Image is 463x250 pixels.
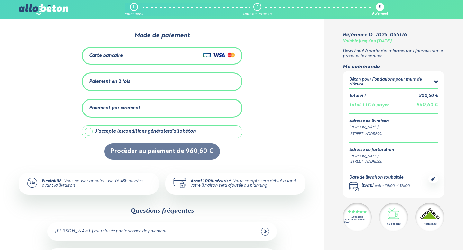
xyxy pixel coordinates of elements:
div: Référence D-2025-055116 [343,32,407,38]
a: 3 Paiement [372,3,388,16]
div: Mode de paiement [76,32,248,39]
div: Paiement par virement [89,105,140,111]
span: 960,60 € [416,103,438,107]
div: Excellent [351,216,363,219]
div: Partenaire [424,222,436,226]
button: Procèder au paiement de 960,60 € [104,143,220,160]
img: Cartes de crédit [203,51,235,59]
div: Votre devis [125,12,143,16]
div: 2 [256,5,258,9]
div: entre 10h00 et 12h00 [375,183,410,189]
div: Ma commande [343,64,445,70]
div: Paiement en 2 fois [89,79,130,85]
div: 800,50 € [419,94,438,99]
strong: Flexibilité [42,179,61,183]
div: 1 [133,5,134,9]
div: Total HT [349,94,366,99]
a: conditions générales [123,129,169,134]
div: [DATE] [361,183,373,189]
div: Adresse de livraison [349,119,438,124]
p: Devis édité à partir des informations fournies sur le projet et le chantier [343,49,445,58]
div: Questions fréquentes [130,208,194,215]
div: J'accepte les d'allobéton [95,129,196,134]
a: 1 Votre devis [125,3,143,16]
div: Vu à la télé [387,222,400,226]
div: [STREET_ADDRESS] [349,131,438,137]
div: [PERSON_NAME] [349,154,394,159]
div: Adresse de facturation [349,148,394,153]
div: 3 [379,5,381,10]
summary: Béton pour Fondations pour murs de clôture [349,77,438,88]
div: [PERSON_NAME] [349,125,438,130]
a: 2 Date de livraison [243,3,272,16]
div: [STREET_ADDRESS] [349,159,394,165]
div: Carte bancaire [89,53,123,58]
div: Date de livraison souhaitée [349,175,410,180]
div: - Votre compte sera débité quand votre livraison sera ajoutée au planning [190,179,298,188]
div: 4.7/5 sur 2300 avis clients [343,219,372,224]
div: - [361,183,410,189]
div: Valable jusqu'au [DATE] [343,39,392,44]
div: - Vous pouvez annuler jusqu'à 48h ouvrées avant la livraison [42,179,151,188]
img: allobéton [19,4,68,15]
div: Date de livraison [243,12,272,16]
strong: Achat 100% sécurisé [190,179,231,183]
iframe: Help widget launcher [406,225,456,243]
div: Total TTC à payer [349,103,389,108]
div: Paiement [372,12,388,16]
div: [PERSON_NAME] est refusée par le service de paiement. [55,229,167,234]
div: Béton pour Fondations pour murs de clôture [349,77,434,87]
